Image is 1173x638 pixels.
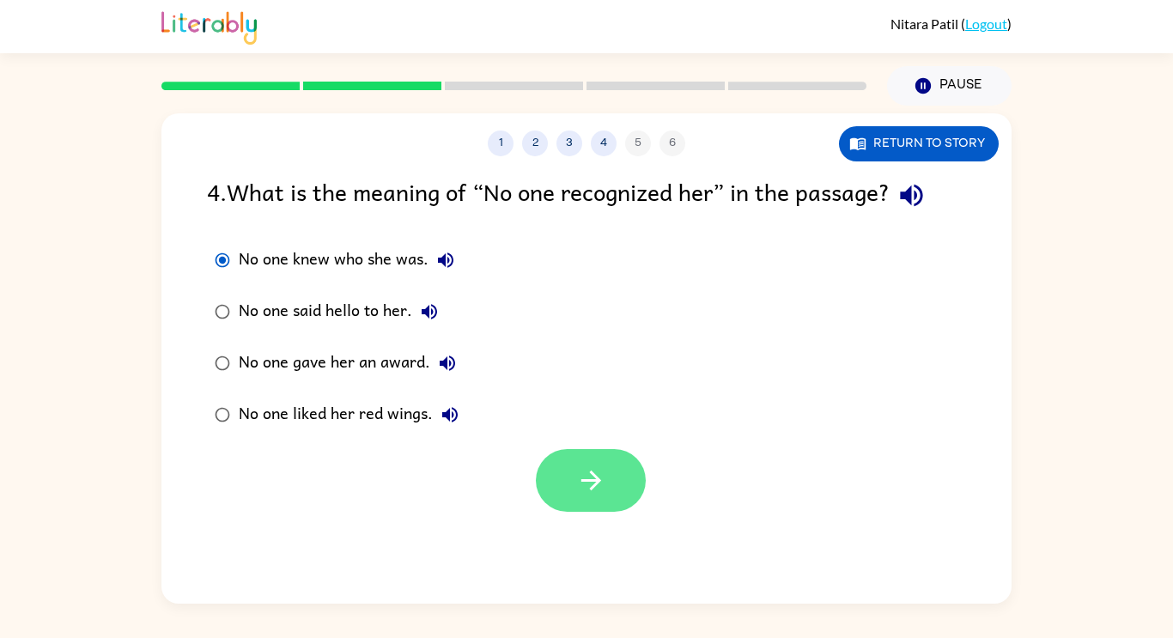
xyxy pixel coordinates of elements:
div: ( ) [890,15,1012,32]
div: No one knew who she was. [239,243,463,277]
button: No one knew who she was. [428,243,463,277]
button: No one said hello to her. [412,295,447,329]
button: Return to story [839,126,999,161]
button: 3 [556,131,582,156]
div: No one gave her an award. [239,346,465,380]
a: Logout [965,15,1007,32]
button: No one liked her red wings. [433,398,467,432]
button: 4 [591,131,617,156]
button: 2 [522,131,548,156]
div: No one said hello to her. [239,295,447,329]
button: No one gave her an award. [430,346,465,380]
span: Nitara Patil [890,15,961,32]
button: 1 [488,131,514,156]
button: Pause [887,66,1012,106]
div: No one liked her red wings. [239,398,467,432]
img: Literably [161,7,257,45]
div: 4 . What is the meaning of “No one recognized her” in the passage? [207,173,966,217]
